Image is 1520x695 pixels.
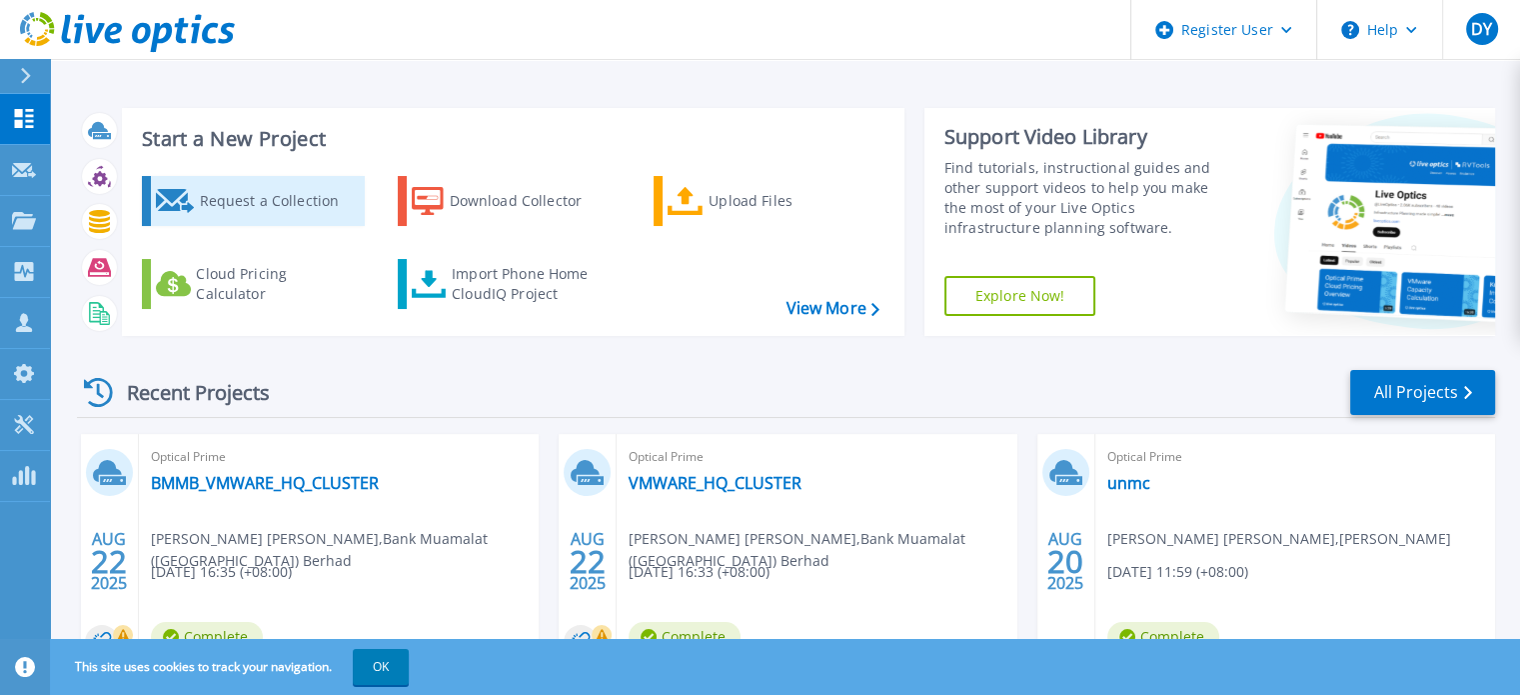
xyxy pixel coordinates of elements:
[91,553,127,570] span: 22
[944,158,1231,238] div: Find tutorials, instructional guides and other support videos to help you make the most of your L...
[944,124,1231,150] div: Support Video Library
[570,553,606,570] span: 22
[629,561,769,583] span: [DATE] 16:33 (+08:00)
[151,473,379,493] a: BMMB_VMWARE_HQ_CLUSTER
[151,622,263,652] span: Complete
[569,525,607,598] div: AUG 2025
[654,176,876,226] a: Upload Files
[450,181,610,221] div: Download Collector
[1350,370,1495,415] a: All Projects
[151,446,527,468] span: Optical Prime
[142,128,878,150] h3: Start a New Project
[353,649,409,685] button: OK
[629,446,1004,468] span: Optical Prime
[142,259,365,309] a: Cloud Pricing Calculator
[1047,553,1083,570] span: 20
[629,473,801,493] a: VMWARE_HQ_CLUSTER
[398,176,621,226] a: Download Collector
[944,276,1096,316] a: Explore Now!
[709,181,868,221] div: Upload Files
[55,649,409,685] span: This site uses cookies to track your navigation.
[1107,622,1219,652] span: Complete
[1471,21,1492,37] span: DY
[785,299,878,318] a: View More
[1046,525,1084,598] div: AUG 2025
[1107,561,1248,583] span: [DATE] 11:59 (+08:00)
[1107,446,1483,468] span: Optical Prime
[629,528,1016,572] span: [PERSON_NAME] [PERSON_NAME] , Bank Muamalat ([GEOGRAPHIC_DATA]) Berhad
[196,264,356,304] div: Cloud Pricing Calculator
[90,525,128,598] div: AUG 2025
[142,176,365,226] a: Request a Collection
[452,264,608,304] div: Import Phone Home CloudIQ Project
[1107,473,1150,493] a: unmc
[199,181,359,221] div: Request a Collection
[151,528,539,572] span: [PERSON_NAME] [PERSON_NAME] , Bank Muamalat ([GEOGRAPHIC_DATA]) Berhad
[1107,528,1451,550] span: [PERSON_NAME] [PERSON_NAME] , [PERSON_NAME]
[77,368,297,417] div: Recent Projects
[629,622,741,652] span: Complete
[151,561,292,583] span: [DATE] 16:35 (+08:00)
